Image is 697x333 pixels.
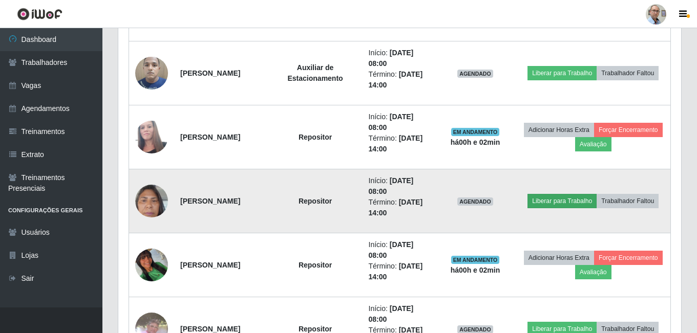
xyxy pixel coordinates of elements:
[369,176,414,195] time: [DATE] 08:00
[594,251,663,265] button: Forçar Encerramento
[369,240,414,259] time: [DATE] 08:00
[451,256,500,264] span: EM ANDAMENTO
[369,261,429,282] li: Término:
[135,179,168,223] img: 1706817877089.jpeg
[288,63,343,82] strong: Auxiliar de Estacionamento
[527,66,597,80] button: Liberar para Trabalho
[369,69,429,91] li: Término:
[180,133,240,141] strong: [PERSON_NAME]
[451,266,500,274] strong: há 00 h e 02 min
[457,70,493,78] span: AGENDADO
[369,239,429,261] li: Início:
[451,128,500,136] span: EM ANDAMENTO
[369,133,429,154] li: Término:
[369,303,429,325] li: Início:
[575,265,611,279] button: Avaliação
[299,133,332,141] strong: Repositor
[369,49,414,68] time: [DATE] 08:00
[135,249,168,281] img: 1757904871760.jpeg
[597,66,659,80] button: Trabalhador Faltou
[180,69,240,77] strong: [PERSON_NAME]
[597,194,659,208] button: Trabalhador Faltou
[17,8,62,20] img: CoreUI Logo
[451,138,500,146] strong: há 00 h e 02 min
[180,197,240,205] strong: [PERSON_NAME]
[527,194,597,208] button: Liberar para Trabalho
[457,197,493,206] span: AGENDADO
[299,325,332,333] strong: Repositor
[369,304,414,323] time: [DATE] 08:00
[135,109,168,165] img: 1709163979582.jpeg
[369,48,429,69] li: Início:
[299,197,332,205] strong: Repositor
[524,123,594,137] button: Adicionar Horas Extra
[135,51,168,95] img: 1718933519680.jpeg
[299,261,332,269] strong: Repositor
[369,113,414,131] time: [DATE] 08:00
[575,137,611,151] button: Avaliação
[594,123,663,137] button: Forçar Encerramento
[180,325,240,333] strong: [PERSON_NAME]
[524,251,594,265] button: Adicionar Horas Extra
[180,261,240,269] strong: [PERSON_NAME]
[369,112,429,133] li: Início:
[369,175,429,197] li: Início:
[369,197,429,218] li: Término:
